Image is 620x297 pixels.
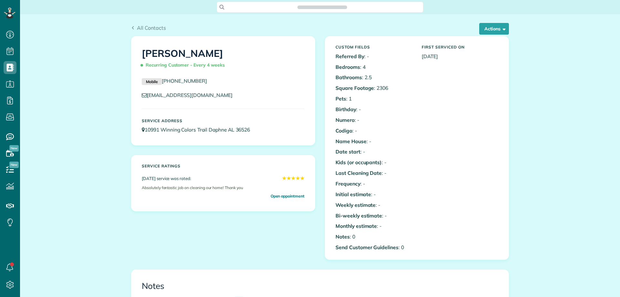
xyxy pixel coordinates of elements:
[300,175,305,182] span: ★
[336,180,412,187] p: : -
[336,116,412,124] p: : -
[291,175,295,182] span: ★
[336,159,412,166] p: : -
[336,201,412,209] p: : -
[142,78,162,85] small: Mobile
[137,25,166,31] span: All Contacts
[336,63,412,71] p: : 4
[336,127,352,134] b: Codigo
[336,148,360,155] b: Date start
[131,24,166,32] a: All Contacts
[336,74,412,81] p: : 2.5
[295,175,300,182] span: ★
[336,148,412,155] p: : -
[336,95,412,102] p: : 1
[142,119,305,123] h5: Service Address
[336,222,412,230] p: : -
[9,145,19,152] span: New
[336,159,382,165] b: Kids (or occupants)
[142,164,305,168] h5: Service ratings
[336,191,412,198] p: : -
[142,126,256,133] a: 10991 Winning Colors Trail Daphne AL 36526
[142,175,305,182] div: [DATE] service was rated:
[336,244,398,250] b: Send Customer Guidelines
[336,95,346,102] b: Pets
[336,223,377,229] b: Monthly estimate
[9,162,19,168] span: New
[336,106,356,112] b: Birthday
[336,180,360,187] b: Frequency
[336,244,412,251] p: : 0
[304,4,340,10] span: Search ZenMaid…
[142,281,498,291] h3: Notes
[336,212,382,219] b: Bi-weekly estimate
[336,212,412,219] p: : -
[336,233,350,240] b: Notes
[336,84,412,92] p: : 2306
[142,92,239,98] a: [EMAIL_ADDRESS][DOMAIN_NAME]
[142,182,305,193] div: Absolutely fantastic job on cleaning our home! Thank you
[336,85,374,91] b: Square Footage
[336,53,412,60] p: : -
[336,53,364,59] b: Referred By
[336,191,371,197] b: Initial estimate
[336,106,412,113] p: : -
[336,202,376,208] b: Weekly estimate
[336,74,362,80] b: Bathrooms
[336,170,382,176] b: Last Cleaning Date
[286,175,291,182] span: ★
[336,169,412,177] p: : -
[142,59,227,71] span: Recurring Customer - Every 4 weeks
[422,45,498,49] h5: First Serviced On
[142,78,207,84] a: Mobile[PHONE_NUMBER]
[336,138,412,145] p: : -
[336,138,367,144] b: Name House
[336,117,355,123] b: Numero
[271,193,305,199] a: Open appointment
[336,233,412,240] p: : 0
[282,175,286,182] span: ★
[479,23,509,35] button: Actions
[336,45,412,49] h5: Custom Fields
[336,127,412,134] p: : -
[336,64,360,70] b: Bedrooms
[422,53,498,60] p: [DATE]
[142,48,305,71] h1: [PERSON_NAME]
